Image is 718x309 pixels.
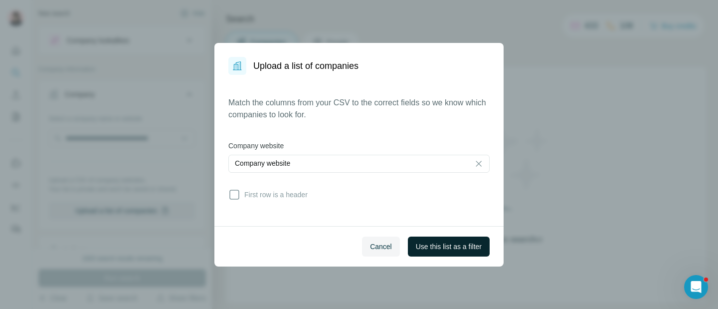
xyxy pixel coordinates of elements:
[253,59,359,73] h1: Upload a list of companies
[416,242,482,252] span: Use this list as a filter
[240,190,308,200] span: First row is a header
[228,97,490,121] p: Match the columns from your CSV to the correct fields so we know which companies to look for.
[228,141,490,151] label: Company website
[235,158,290,168] p: Company website
[362,237,400,257] button: Cancel
[684,275,708,299] iframe: Intercom live chat
[370,242,392,252] span: Cancel
[408,237,490,257] button: Use this list as a filter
